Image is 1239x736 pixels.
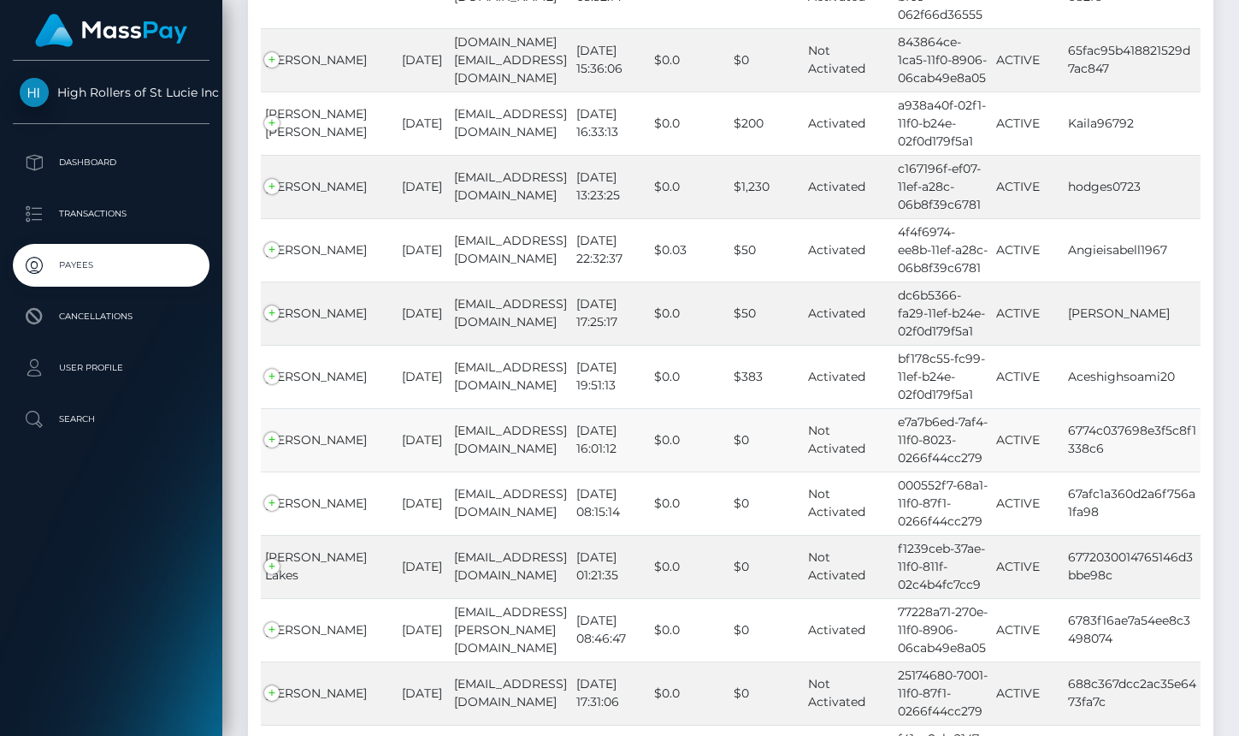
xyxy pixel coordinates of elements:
[572,472,651,535] td: [DATE] 08:15:14
[804,155,894,218] td: Activated
[804,662,894,725] td: Not Activated
[572,92,651,155] td: [DATE] 16:33:13
[894,92,992,155] td: a938a40f-02f1-11f0-b24e-02f0d179f5a1
[13,85,209,100] span: High Rollers of St Lucie Inc
[450,155,571,218] td: [EMAIL_ADDRESS][DOMAIN_NAME]
[572,28,651,92] td: [DATE] 15:36:06
[261,598,398,662] td: [PERSON_NAME]
[729,92,805,155] td: $200
[729,155,805,218] td: $1,230
[398,472,450,535] td: [DATE]
[992,92,1064,155] td: ACTIVE
[450,282,571,345] td: [EMAIL_ADDRESS][DOMAIN_NAME]
[729,408,805,472] td: $0
[650,535,729,598] td: $0.0
[729,662,805,725] td: $0
[572,282,651,345] td: [DATE] 17:25:17
[261,282,398,345] td: [PERSON_NAME]
[804,218,894,282] td: Activated
[398,218,450,282] td: [DATE]
[572,598,651,662] td: [DATE] 08:46:47
[729,598,805,662] td: $0
[13,347,209,389] a: User Profile
[1064,662,1201,725] td: 688c367dcc2ac35e6473fa7c
[992,345,1064,408] td: ACTIVE
[261,92,398,155] td: [PERSON_NAME] [PERSON_NAME]
[650,662,729,725] td: $0.0
[650,282,729,345] td: $0.0
[450,472,571,535] td: [EMAIL_ADDRESS][DOMAIN_NAME]
[650,345,729,408] td: $0.0
[992,535,1064,598] td: ACTIVE
[20,252,203,278] p: Payees
[729,282,805,345] td: $50
[894,28,992,92] td: 843864ce-1ca5-11f0-8906-06cab49e8a05
[894,662,992,725] td: 25174680-7001-11f0-87f1-0266f44cc279
[398,92,450,155] td: [DATE]
[261,408,398,472] td: [PERSON_NAME]
[804,408,894,472] td: Not Activated
[261,155,398,218] td: [PERSON_NAME]
[572,345,651,408] td: [DATE] 19:51:13
[398,28,450,92] td: [DATE]
[729,218,805,282] td: $50
[20,304,203,329] p: Cancellations
[650,218,729,282] td: $0.03
[398,282,450,345] td: [DATE]
[450,662,571,725] td: [EMAIL_ADDRESS][DOMAIN_NAME]
[650,92,729,155] td: $0.0
[992,472,1064,535] td: ACTIVE
[804,28,894,92] td: Not Activated
[13,141,209,184] a: Dashboard
[398,155,450,218] td: [DATE]
[572,408,651,472] td: [DATE] 16:01:12
[261,218,398,282] td: [PERSON_NAME]
[894,472,992,535] td: 000552f7-68a1-11f0-87f1-0266f44cc279
[804,92,894,155] td: Activated
[804,472,894,535] td: Not Activated
[894,345,992,408] td: bf178c55-fc99-11ef-b24e-02f0d179f5a1
[572,535,651,598] td: [DATE] 01:21:35
[572,662,651,725] td: [DATE] 17:31:06
[20,150,203,175] p: Dashboard
[20,355,203,381] p: User Profile
[20,407,203,432] p: Search
[894,408,992,472] td: e7a7b6ed-7af4-11f0-8023-0266f44cc279
[729,28,805,92] td: $0
[650,28,729,92] td: $0.0
[729,472,805,535] td: $0
[992,408,1064,472] td: ACTIVE
[398,408,450,472] td: [DATE]
[261,662,398,725] td: [PERSON_NAME]
[398,598,450,662] td: [DATE]
[1064,92,1201,155] td: Kaila96792
[650,472,729,535] td: $0.0
[1064,345,1201,408] td: Aceshighsoami20
[804,598,894,662] td: Activated
[1064,408,1201,472] td: 6774c037698e3f5c8f1338c6
[13,398,209,441] a: Search
[450,408,571,472] td: [EMAIL_ADDRESS][DOMAIN_NAME]
[572,155,651,218] td: [DATE] 13:23:25
[1064,535,1201,598] td: 6772030014765146d3bbe98c
[894,218,992,282] td: 4f4f6974-ee8b-11ef-a28c-06b8f39c6781
[894,282,992,345] td: dc6b5366-fa29-11ef-b24e-02f0d179f5a1
[20,78,49,107] img: High Rollers of St Lucie Inc
[572,218,651,282] td: [DATE] 22:32:37
[729,345,805,408] td: $383
[1064,472,1201,535] td: 67afc1a360d2a6f756a1fa98
[450,218,571,282] td: [EMAIL_ADDRESS][DOMAIN_NAME]
[992,662,1064,725] td: ACTIVE
[1064,28,1201,92] td: 65fac95b418821529d7ac847
[398,662,450,725] td: [DATE]
[804,345,894,408] td: Activated
[13,295,209,338] a: Cancellations
[35,14,187,47] img: MassPay Logo
[20,201,203,227] p: Transactions
[450,92,571,155] td: [EMAIL_ADDRESS][DOMAIN_NAME]
[261,535,398,598] td: [PERSON_NAME] Lakes
[398,345,450,408] td: [DATE]
[992,155,1064,218] td: ACTIVE
[894,535,992,598] td: f1239ceb-37ae-11f0-811f-02c4b4fc7cc9
[650,155,729,218] td: $0.0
